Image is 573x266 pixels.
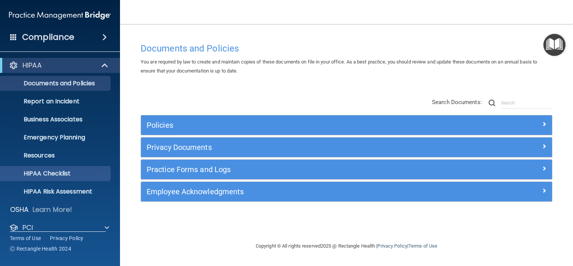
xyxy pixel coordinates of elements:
h5: Policies [147,121,444,129]
p: HIPAA Checklist [5,170,107,177]
h5: Employee Acknowledgments [147,187,444,196]
h5: Practice Forms and Logs [147,165,444,174]
span: Ⓒ Rectangle Health 2024 [10,245,71,252]
p: Emergency Planning [5,134,107,141]
h5: Privacy Documents [147,143,444,151]
p: PCI [22,223,33,232]
a: Terms of Use [10,234,41,242]
p: HIPAA Risk Assessment [5,188,107,195]
a: HIPAA [9,61,109,70]
span: Search Documents: [432,99,482,106]
p: Report an Incident [5,98,107,105]
input: Search [501,97,552,109]
img: PMB logo [9,8,111,23]
p: Learn More! [33,205,72,214]
a: Privacy Documents [147,141,546,153]
a: PCI [9,223,109,232]
h4: Documents and Policies [141,44,552,53]
p: Resources [5,152,107,159]
img: ic-search.3b580494.png [489,100,495,106]
a: Policies [147,119,546,131]
a: Practice Forms and Logs [147,163,546,175]
span: You are required by law to create and maintain copies of these documents on file in your office. ... [141,59,537,74]
button: Open Resource Center [543,34,565,56]
a: Terms of Use [408,243,437,249]
h4: Compliance [22,32,74,42]
p: Documents and Policies [5,80,107,87]
div: Copyright © All rights reserved 2025 @ Rectangle Health | | [210,234,483,258]
a: Privacy Policy [50,234,84,242]
p: HIPAA [22,61,42,70]
p: Business Associates [5,116,107,123]
a: Employee Acknowledgments [147,186,546,198]
p: OSHA [10,205,29,214]
a: Privacy Policy [377,243,407,249]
